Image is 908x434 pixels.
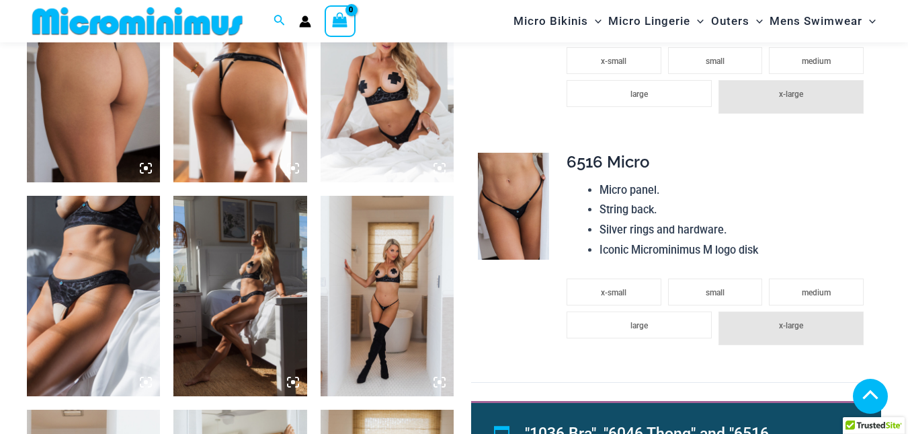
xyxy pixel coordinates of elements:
li: x-small [567,279,661,305]
a: Mens SwimwearMenu ToggleMenu Toggle [766,4,879,38]
li: medium [769,47,864,74]
span: x-large [779,89,803,99]
span: 6516 Micro [567,152,649,172]
img: MM SHOP LOGO FLAT [27,6,248,36]
img: Nights Fall Silver Leopard 1036 Bra 6516 Micro [321,196,454,396]
li: Iconic Microminimus M logo disk [600,240,870,260]
span: small [706,57,725,66]
li: medium [769,279,864,305]
span: x-small [601,57,626,66]
span: large [630,89,648,99]
span: large [630,321,648,330]
span: Micro Bikinis [513,4,588,38]
span: x-small [601,288,626,297]
span: x-large [779,321,803,330]
span: Menu Toggle [588,4,602,38]
li: small [668,47,763,74]
span: Mens Swimwear [770,4,862,38]
a: OutersMenu ToggleMenu Toggle [708,4,766,38]
span: small [706,288,725,297]
a: Micro BikinisMenu ToggleMenu Toggle [510,4,605,38]
li: String back. [600,200,870,220]
a: Micro LingerieMenu ToggleMenu Toggle [605,4,707,38]
img: Nights Fall Silver Leopard 1036 Bra 6046 Thong [27,196,160,396]
a: Account icon link [299,15,311,28]
a: Search icon link [274,13,286,30]
li: Micro panel. [600,180,870,201]
li: x-large [718,80,864,114]
span: Outers [711,4,749,38]
li: large [567,80,712,107]
img: Nights Fall Silver Leopard 1036 Bra 6046 Thong [173,196,306,396]
span: medium [802,57,831,66]
li: x-large [718,312,864,345]
span: Micro Lingerie [608,4,690,38]
li: x-small [567,47,661,74]
a: View Shopping Cart, empty [325,5,356,36]
nav: Site Navigation [508,2,881,40]
li: Silver rings and hardware. [600,220,870,240]
span: Menu Toggle [862,4,876,38]
img: Nights Fall Silver Leopard 6516 Micro [478,153,549,260]
span: medium [802,288,831,297]
span: Menu Toggle [749,4,763,38]
li: large [567,312,712,338]
li: small [668,279,763,305]
span: Menu Toggle [690,4,704,38]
